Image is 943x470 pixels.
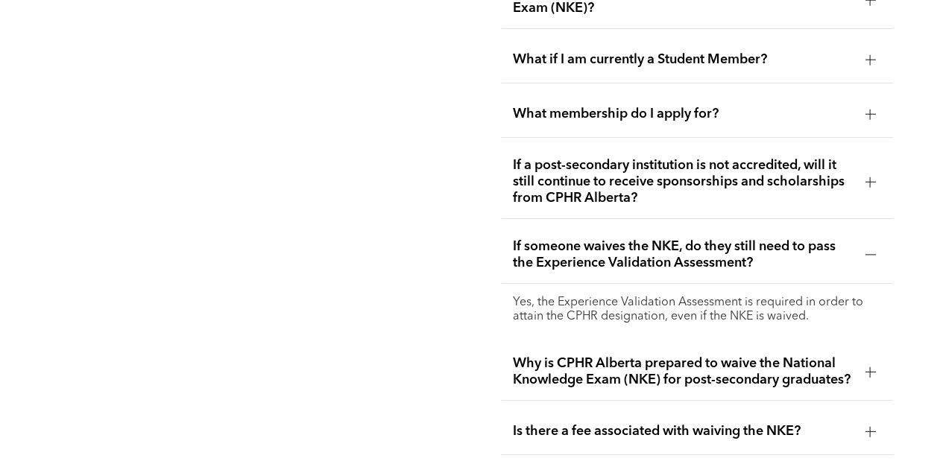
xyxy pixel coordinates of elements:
span: What if I am currently a Student Member? [513,51,854,68]
span: Why is CPHR Alberta prepared to waive the National Knowledge Exam (NKE) for post-secondary gradua... [513,355,854,388]
p: Yes, the Experience Validation Assessment is required in order to attain the CPHR designation, ev... [513,296,882,324]
span: Is there a fee associated with waiving the NKE? [513,423,854,439]
span: If a post-secondary institution is not accredited, will it still continue to receive sponsorships... [513,157,854,206]
span: What membership do I apply for? [513,106,854,122]
span: If someone waives the NKE, do they still need to pass the Experience Validation Assessment? [513,238,854,271]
